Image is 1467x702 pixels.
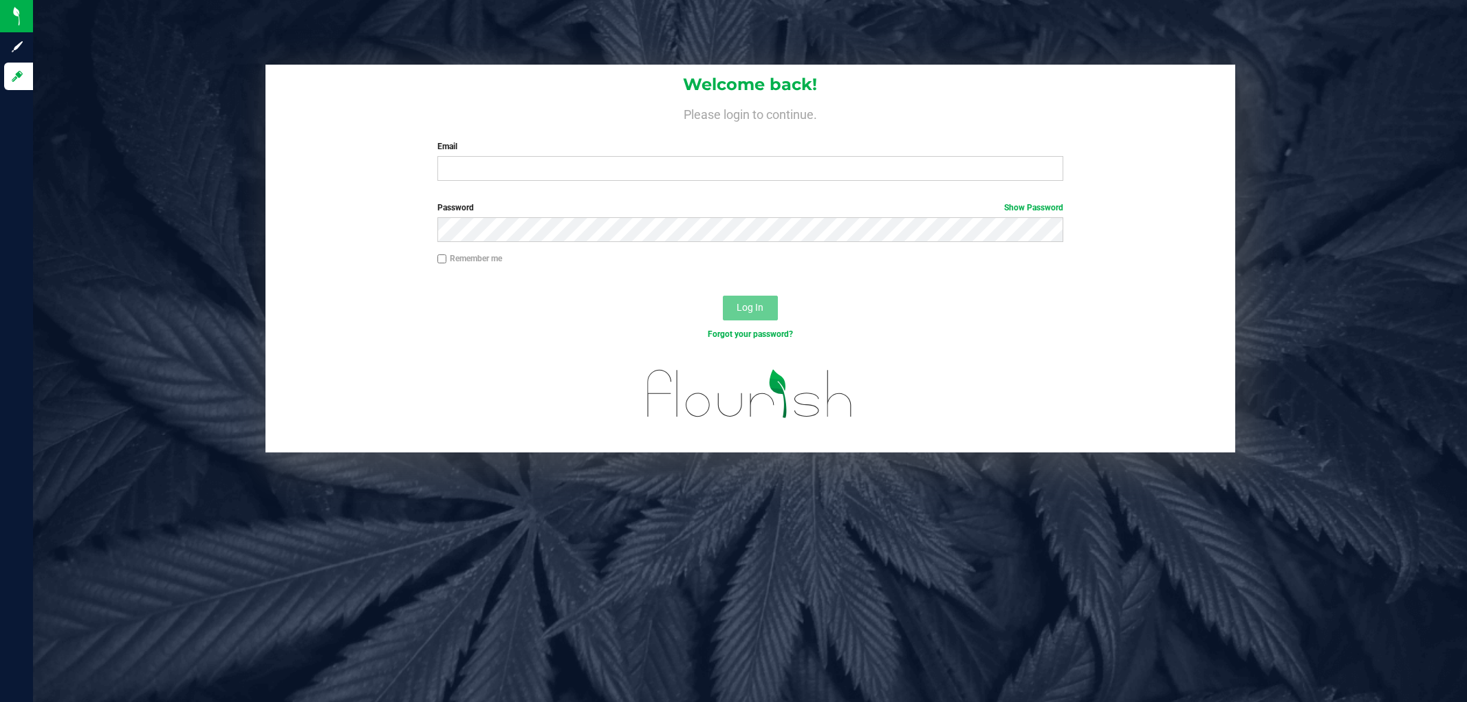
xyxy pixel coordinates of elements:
[723,296,778,320] button: Log In
[265,105,1235,121] h4: Please login to continue.
[629,355,871,432] img: flourish_logo.svg
[10,40,24,54] inline-svg: Sign up
[10,69,24,83] inline-svg: Log in
[437,203,474,212] span: Password
[437,140,1063,153] label: Email
[265,76,1235,94] h1: Welcome back!
[708,329,793,339] a: Forgot your password?
[437,252,502,265] label: Remember me
[1004,203,1063,212] a: Show Password
[737,302,763,313] span: Log In
[437,254,447,264] input: Remember me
